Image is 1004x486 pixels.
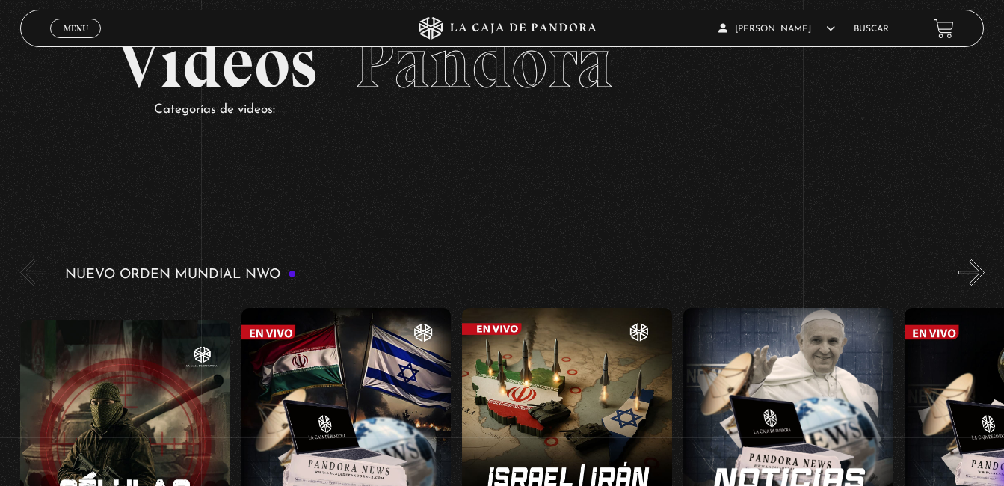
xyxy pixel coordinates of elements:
[65,268,297,282] h3: Nuevo Orden Mundial NWO
[58,37,93,47] span: Cerrar
[154,99,887,122] p: Categorías de videos:
[64,24,88,33] span: Menu
[20,259,46,286] button: Previous
[958,259,985,286] button: Next
[854,25,889,34] a: Buscar
[718,25,835,34] span: [PERSON_NAME]
[117,28,887,99] h2: Videos
[354,20,613,105] span: Pandora
[934,19,954,39] a: View your shopping cart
